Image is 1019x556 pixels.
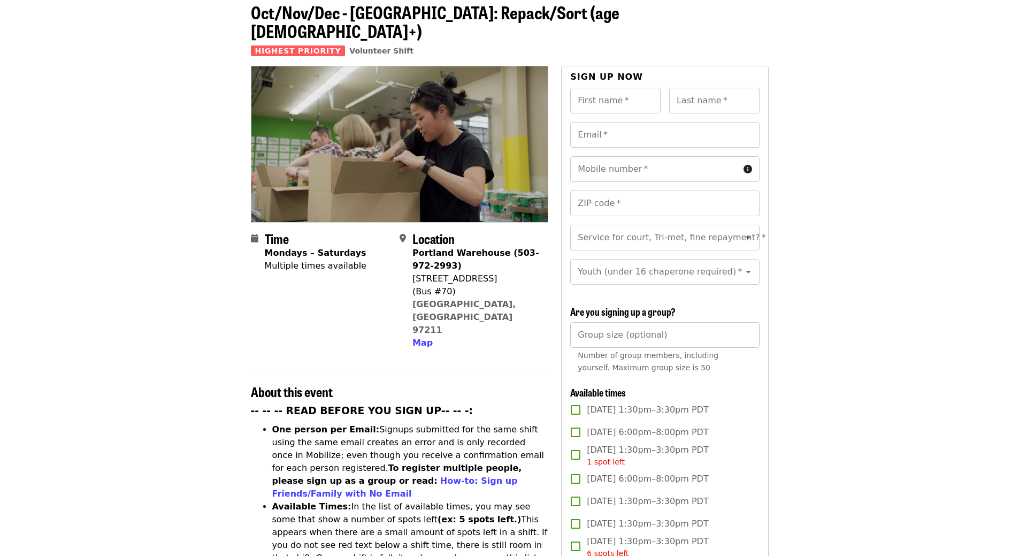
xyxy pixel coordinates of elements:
span: Are you signing up a group? [570,304,676,318]
strong: To register multiple people, please sign up as a group or read: [272,463,522,486]
span: 1 spot left [587,458,625,466]
i: map-marker-alt icon [400,233,406,243]
strong: One person per Email: [272,424,380,435]
i: calendar icon [251,233,258,243]
span: Highest Priority [251,45,346,56]
span: [DATE] 1:30pm–3:30pm PDT [587,517,708,530]
a: How-to: Sign up Friends/Family with No Email [272,476,518,499]
li: Signups submitted for the same shift using the same email creates an error and is only recorded o... [272,423,549,500]
div: (Bus #70) [412,285,540,298]
button: Open [741,230,756,245]
input: [object Object] [570,322,759,348]
span: [DATE] 6:00pm–8:00pm PDT [587,426,708,439]
span: [DATE] 1:30pm–3:30pm PDT [587,495,708,508]
span: About this event [251,382,333,401]
input: Email [570,122,759,148]
span: [DATE] 6:00pm–8:00pm PDT [587,473,708,485]
button: Map [412,337,433,349]
a: [GEOGRAPHIC_DATA], [GEOGRAPHIC_DATA] 97211 [412,299,516,335]
span: Map [412,338,433,348]
span: [DATE] 1:30pm–3:30pm PDT [587,444,708,468]
input: Last name [669,88,760,113]
span: Number of group members, including yourself. Maximum group size is 50 [578,351,718,372]
button: Open [741,264,756,279]
a: Volunteer Shift [349,47,413,55]
strong: Mondays – Saturdays [265,248,366,258]
span: Time [265,229,289,248]
strong: (ex: 5 spots left.) [438,514,521,524]
i: circle-info icon [744,164,752,174]
strong: -- -- -- READ BEFORE YOU SIGN UP-- -- -: [251,405,473,416]
strong: Portland Warehouse (503-972-2993) [412,248,539,271]
span: [DATE] 1:30pm–3:30pm PDT [587,403,708,416]
span: Sign up now [570,72,643,82]
input: First name [570,88,661,113]
span: Available times [570,385,626,399]
span: Location [412,229,455,248]
div: Multiple times available [265,260,366,272]
div: [STREET_ADDRESS] [412,272,540,285]
strong: Available Times: [272,501,351,512]
input: ZIP code [570,191,759,216]
input: Mobile number [570,156,739,182]
img: Oct/Nov/Dec - Portland: Repack/Sort (age 8+) organized by Oregon Food Bank [251,66,548,222]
